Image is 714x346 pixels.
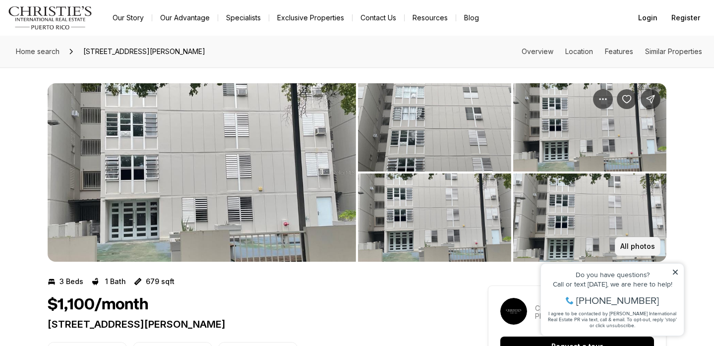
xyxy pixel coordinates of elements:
[617,89,637,109] button: Save Property: 75 JUNIN ST #1002
[593,89,613,109] button: Property options
[513,173,666,262] button: View image gallery
[565,47,593,56] a: Skip to: Location
[641,89,660,109] button: Share Property: 75 JUNIN ST #1002
[12,44,63,59] a: Home search
[522,47,553,56] a: Skip to: Overview
[48,83,356,262] li: 1 of 15
[358,83,511,172] button: View image gallery
[456,11,487,25] a: Blog
[513,83,666,172] button: View image gallery
[353,11,404,25] button: Contact Us
[10,32,143,39] div: Call or text [DATE], we are here to help!
[12,61,141,80] span: I agree to be contacted by [PERSON_NAME] International Real Estate PR via text, call & email. To ...
[638,14,657,22] span: Login
[269,11,352,25] a: Exclusive Properties
[645,47,702,56] a: Skip to: Similar Properties
[79,44,209,59] span: [STREET_ADDRESS][PERSON_NAME]
[605,47,633,56] a: Skip to: Features
[41,47,123,57] span: [PHONE_NUMBER]
[535,304,654,320] p: Christie's International Real Estate PR
[10,22,143,29] div: Do you have questions?
[8,6,93,30] img: logo
[671,14,700,22] span: Register
[146,278,175,286] p: 679 sqft
[48,83,356,262] button: View image gallery
[358,83,666,262] li: 2 of 15
[522,48,702,56] nav: Page section menu
[105,11,152,25] a: Our Story
[48,83,666,262] div: Listing Photos
[632,8,663,28] button: Login
[59,278,83,286] p: 3 Beds
[16,47,59,56] span: Home search
[665,8,706,28] button: Register
[615,237,660,256] button: All photos
[48,295,148,314] h1: $1,100/month
[218,11,269,25] a: Specialists
[620,242,655,250] p: All photos
[152,11,218,25] a: Our Advantage
[358,173,511,262] button: View image gallery
[48,318,452,330] p: [STREET_ADDRESS][PERSON_NAME]
[405,11,456,25] a: Resources
[105,278,126,286] p: 1 Bath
